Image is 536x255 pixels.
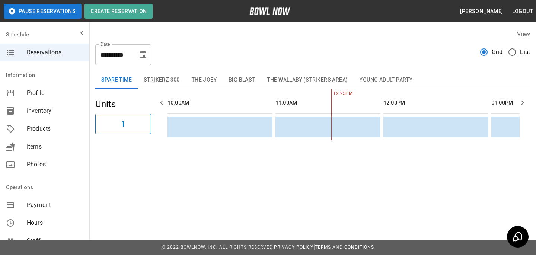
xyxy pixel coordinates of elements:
[167,92,272,114] th: 10:00AM
[162,245,274,250] span: © 2022 BowlNow, Inc. All Rights Reserved.
[27,201,83,210] span: Payment
[121,118,125,130] h6: 1
[95,71,138,89] button: Spare Time
[354,71,418,89] button: Young Adult Party
[27,219,83,227] span: Hours
[27,89,83,98] span: Profile
[509,4,536,18] button: Logout
[27,106,83,115] span: Inventory
[27,48,83,57] span: Reservations
[274,245,313,250] a: Privacy Policy
[95,98,151,110] h5: Units
[517,31,530,38] label: View
[520,48,530,57] span: List
[4,4,82,19] button: Pause Reservations
[27,124,83,133] span: Products
[27,236,83,245] span: Staff
[84,4,153,19] button: Create Reservation
[95,114,151,134] button: 1
[223,71,261,89] button: Big Blast
[331,90,333,98] span: 12:25PM
[27,160,83,169] span: Photos
[138,71,186,89] button: Strikerz 300
[95,71,530,89] div: inventory tabs
[186,71,223,89] button: The Joey
[492,48,503,57] span: Grid
[249,7,290,15] img: logo
[275,92,380,114] th: 11:00AM
[457,4,506,18] button: [PERSON_NAME]
[315,245,374,250] a: Terms and Conditions
[261,71,354,89] button: The Wallaby (Strikers Area)
[135,47,150,62] button: Choose date, selected date is Aug 26, 2025
[27,142,83,151] span: Items
[383,92,488,114] th: 12:00PM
